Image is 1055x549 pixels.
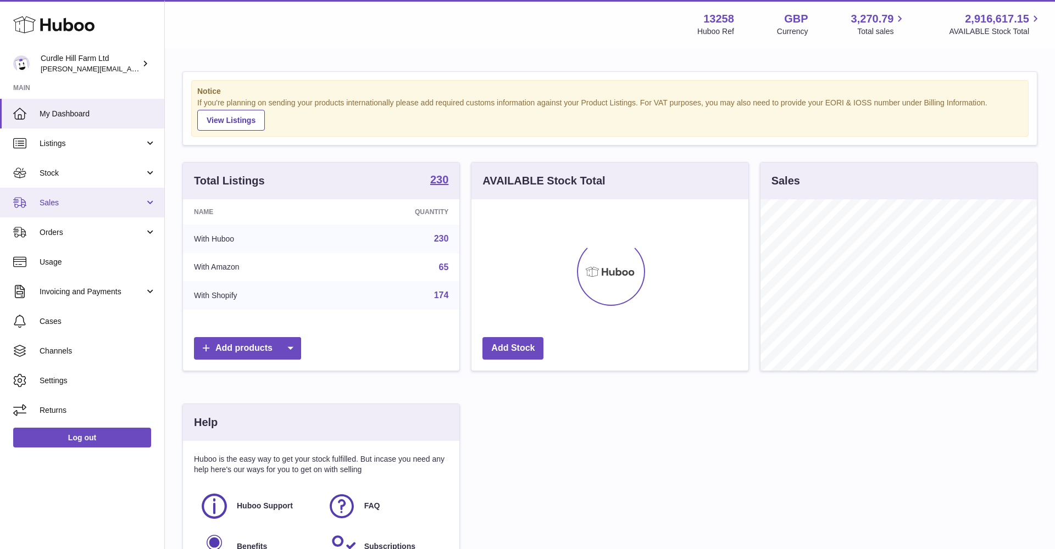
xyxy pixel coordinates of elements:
[40,138,145,149] span: Listings
[40,316,156,327] span: Cases
[777,26,808,37] div: Currency
[434,234,449,243] a: 230
[183,281,334,310] td: With Shopify
[13,55,30,72] img: miranda@diddlysquatfarmshop.com
[40,376,156,386] span: Settings
[194,415,218,430] h3: Help
[13,428,151,447] a: Log out
[949,26,1042,37] span: AVAILABLE Stock Total
[40,346,156,356] span: Channels
[697,26,734,37] div: Huboo Ref
[194,454,448,475] p: Huboo is the easy way to get your stock fulfilled. But incase you need any help here's our ways f...
[199,491,316,521] a: Huboo Support
[41,53,140,74] div: Curdle Hill Farm Ltd
[703,12,734,26] strong: 13258
[40,405,156,416] span: Returns
[194,173,265,188] h3: Total Listings
[784,12,808,26] strong: GBP
[771,173,800,188] h3: Sales
[40,168,145,178] span: Stock
[40,227,145,238] span: Orders
[430,174,448,187] a: 230
[364,501,380,511] span: FAQ
[183,253,334,282] td: With Amazon
[197,86,1023,97] strong: Notice
[327,491,443,521] a: FAQ
[197,98,1023,131] div: If you're planning on sending your products internationally please add required customs informati...
[40,109,156,119] span: My Dashboard
[40,287,145,297] span: Invoicing and Payments
[183,199,334,225] th: Name
[851,12,894,26] span: 3,270.79
[434,290,449,300] a: 174
[965,12,1029,26] span: 2,916,617.15
[482,337,543,360] a: Add Stock
[40,198,145,208] span: Sales
[197,110,265,131] a: View Listings
[237,501,293,511] span: Huboo Support
[430,174,448,185] strong: 230
[183,225,334,253] td: With Huboo
[334,199,459,225] th: Quantity
[40,257,156,267] span: Usage
[857,26,906,37] span: Total sales
[482,173,605,188] h3: AVAILABLE Stock Total
[949,12,1042,37] a: 2,916,617.15 AVAILABLE Stock Total
[851,12,907,37] a: 3,270.79 Total sales
[41,64,220,73] span: [PERSON_NAME][EMAIL_ADDRESS][DOMAIN_NAME]
[439,262,449,272] a: 65
[194,337,301,360] a: Add products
